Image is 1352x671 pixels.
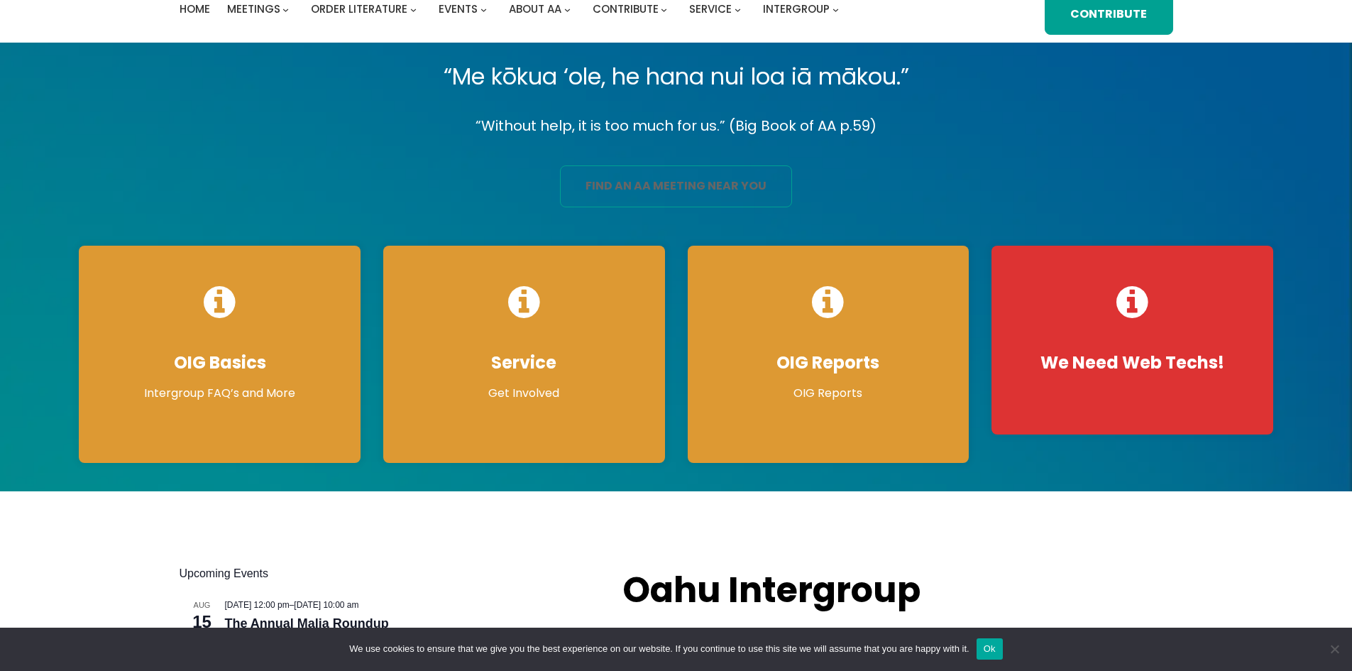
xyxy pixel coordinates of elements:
h4: OIG Reports [702,352,955,373]
span: About AA [509,1,561,16]
span: Service [689,1,732,16]
p: OIG Reports [702,385,955,402]
button: Meetings submenu [282,6,289,12]
h4: Service [397,352,651,373]
p: “Me kōkua ‘ole, he hana nui loa iā mākou.” [67,57,1285,97]
span: Home [180,1,210,16]
h2: Oahu Intergroup [622,565,964,615]
h4: We Need Web Techs! [1006,352,1259,373]
span: We use cookies to ensure that we give you the best experience on our website. If you continue to ... [349,642,969,656]
button: Contribute submenu [661,6,667,12]
p: Intergroup FAQ’s and More [93,385,346,402]
h2: Upcoming Events [180,565,595,582]
span: Intergroup [763,1,830,16]
button: Ok [977,638,1003,660]
h4: OIG Basics [93,352,346,373]
span: Order Literature [311,1,407,16]
a: The Annual Malia Roundup [225,616,389,631]
span: 15 [180,610,225,634]
span: No [1327,642,1341,656]
p: Get Involved [397,385,651,402]
time: – [225,600,359,610]
span: Meetings [227,1,280,16]
span: Aug [180,599,225,611]
span: Contribute [593,1,659,16]
button: Intergroup submenu [832,6,839,12]
button: Service submenu [735,6,741,12]
button: Order Literature submenu [410,6,417,12]
button: Events submenu [480,6,487,12]
button: About AA submenu [564,6,571,12]
a: find an aa meeting near you [560,165,792,207]
span: Events [439,1,478,16]
span: [DATE] 12:00 pm [225,600,290,610]
span: [DATE] 10:00 am [294,600,358,610]
p: “Without help, it is too much for us.” (Big Book of AA p.59) [67,114,1285,138]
